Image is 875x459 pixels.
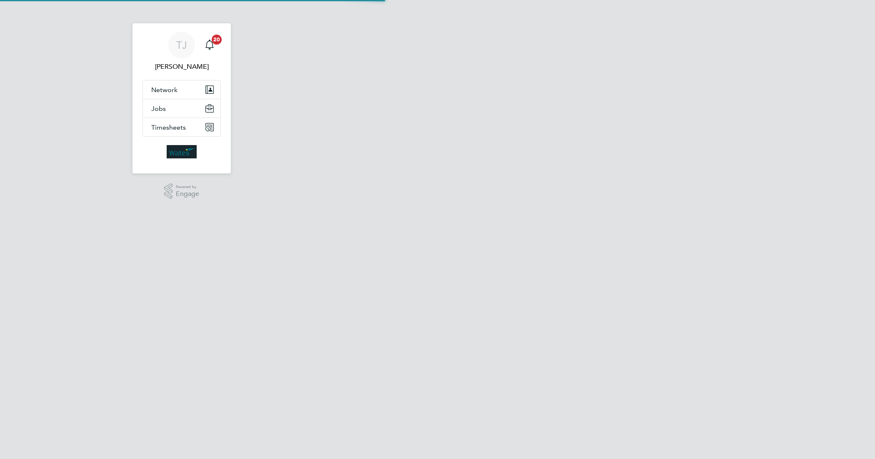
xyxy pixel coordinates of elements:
button: Jobs [143,99,220,118]
nav: Main navigation [132,23,231,173]
a: Powered byEngage [164,183,200,199]
span: Network [151,86,177,94]
span: Tasrin Jahan [142,62,221,72]
button: Network [143,80,220,99]
span: Engage [176,191,199,198]
button: Timesheets [143,118,220,136]
a: TJ[PERSON_NAME] [142,32,221,72]
span: Jobs [151,105,166,113]
span: Timesheets [151,123,186,131]
img: wates-logo-retina.png [167,145,197,158]
a: 20 [201,32,218,58]
a: Go to home page [142,145,221,158]
span: Powered by [176,183,199,191]
span: 20 [212,35,222,45]
span: TJ [176,40,187,50]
